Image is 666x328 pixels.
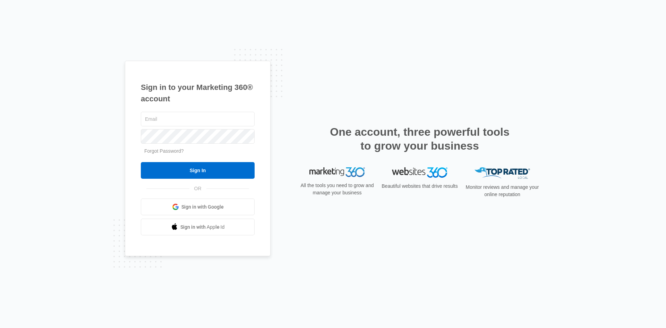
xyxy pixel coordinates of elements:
[328,125,512,153] h2: One account, three powerful tools to grow your business
[144,148,184,154] a: Forgot Password?
[181,203,224,211] span: Sign in with Google
[180,224,225,231] span: Sign in with Apple Id
[141,82,255,104] h1: Sign in to your Marketing 360® account
[141,112,255,126] input: Email
[309,167,365,177] img: Marketing 360
[189,185,206,192] span: OR
[141,219,255,235] a: Sign in with Apple Id
[141,162,255,179] input: Sign In
[298,182,376,196] p: All the tools you need to grow and manage your business
[381,183,459,190] p: Beautiful websites that drive results
[463,184,541,198] p: Monitor reviews and manage your online reputation
[392,167,447,177] img: Websites 360
[141,199,255,215] a: Sign in with Google
[475,167,530,179] img: Top Rated Local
